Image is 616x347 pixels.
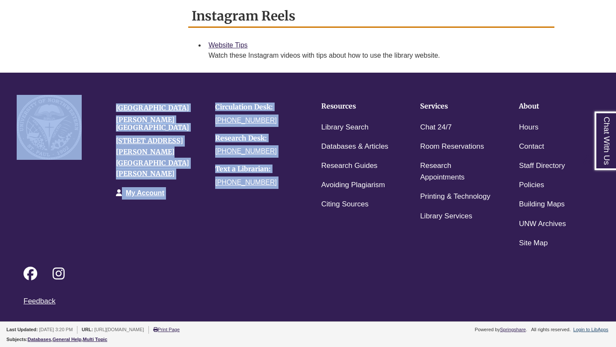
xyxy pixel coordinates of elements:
[95,327,144,332] span: [URL][DOMAIN_NAME]
[420,160,492,184] a: Research Appointments
[519,198,565,211] a: Building Maps
[28,337,51,342] a: Databases
[530,327,572,332] div: All rights reserved.
[83,337,107,342] a: Multi Topic
[17,95,82,160] img: UNW seal
[153,327,158,332] i: Print Page
[39,327,73,332] span: [DATE] 3:20 PM
[215,117,277,124] a: [PHONE_NUMBER]
[209,50,548,61] div: Watch these Instagram videos with tips about how to use the library website.
[126,189,164,197] a: My Account
[420,141,484,153] a: Room Reservations
[215,165,302,173] h4: Text a Librarian:
[420,210,472,223] a: Library Services
[321,141,388,153] a: Databases & Articles
[6,327,38,332] span: Last Updated:
[215,135,302,142] h4: Research Desk:
[188,5,555,28] h2: Instagram Reels
[321,103,394,110] h4: Resources
[215,147,277,155] a: [PHONE_NUMBER]
[116,103,189,112] a: [GEOGRAPHIC_DATA]
[116,136,189,178] a: [STREET_ADDRESS][PERSON_NAME][GEOGRAPHIC_DATA][PERSON_NAME]
[474,327,529,332] div: Powered by .
[321,121,369,134] a: Library Search
[321,160,377,172] a: Research Guides
[420,121,452,134] a: Chat 24/7
[28,337,107,342] span: , ,
[321,179,385,191] a: Avoiding Plagiarism
[519,103,591,110] h4: About
[519,121,538,134] a: Hours
[82,327,93,332] span: URL:
[420,191,490,203] a: Printing & Technology
[519,218,566,230] a: UNW Archives
[215,103,302,111] h4: Circulation Desk:
[519,179,544,191] a: Policies
[321,198,369,211] a: Citing Sources
[573,327,608,332] a: Login to LibApps
[420,103,492,110] h4: Services
[53,267,65,280] i: Follow on Instagram
[500,327,526,332] a: Springshare
[519,141,544,153] a: Contact
[519,160,565,172] a: Staff Directory
[24,267,37,280] i: Follow on Facebook
[215,179,277,186] a: [PHONE_NUMBER]
[116,116,202,131] h4: [PERSON_NAME][GEOGRAPHIC_DATA]
[209,41,248,49] a: Website Tips
[6,337,28,342] span: Subjects:
[153,327,180,332] a: Print Page
[24,297,56,305] a: Feedback
[53,337,82,342] a: General Help
[519,237,548,250] a: Site Map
